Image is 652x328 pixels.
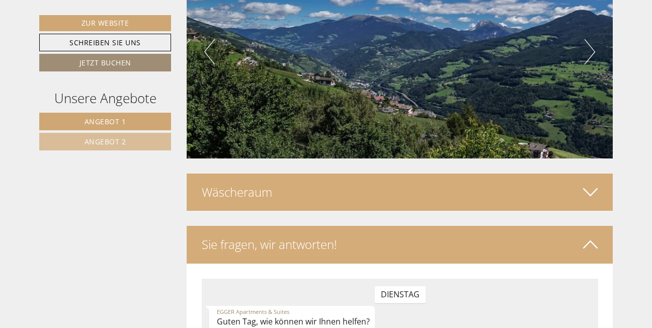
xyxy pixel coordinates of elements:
button: Next [585,39,595,64]
div: EGGER Apartments & Suites [15,29,168,37]
button: Previous [204,39,215,64]
div: Sie fragen, wir antworten! [187,226,613,263]
a: Jetzt buchen [39,54,171,71]
div: Dienstag [173,8,224,25]
small: 22:25 [15,49,168,56]
div: Unsere Angebote [39,89,171,108]
a: Schreiben Sie uns [39,34,171,51]
div: Wäscheraum [187,174,613,211]
a: Zur Website [39,15,171,31]
button: Senden [336,265,396,283]
div: Guten Tag, wie können wir Ihnen helfen? [8,27,173,58]
span: Angebot 2 [85,137,126,146]
span: Angebot 1 [85,117,126,126]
